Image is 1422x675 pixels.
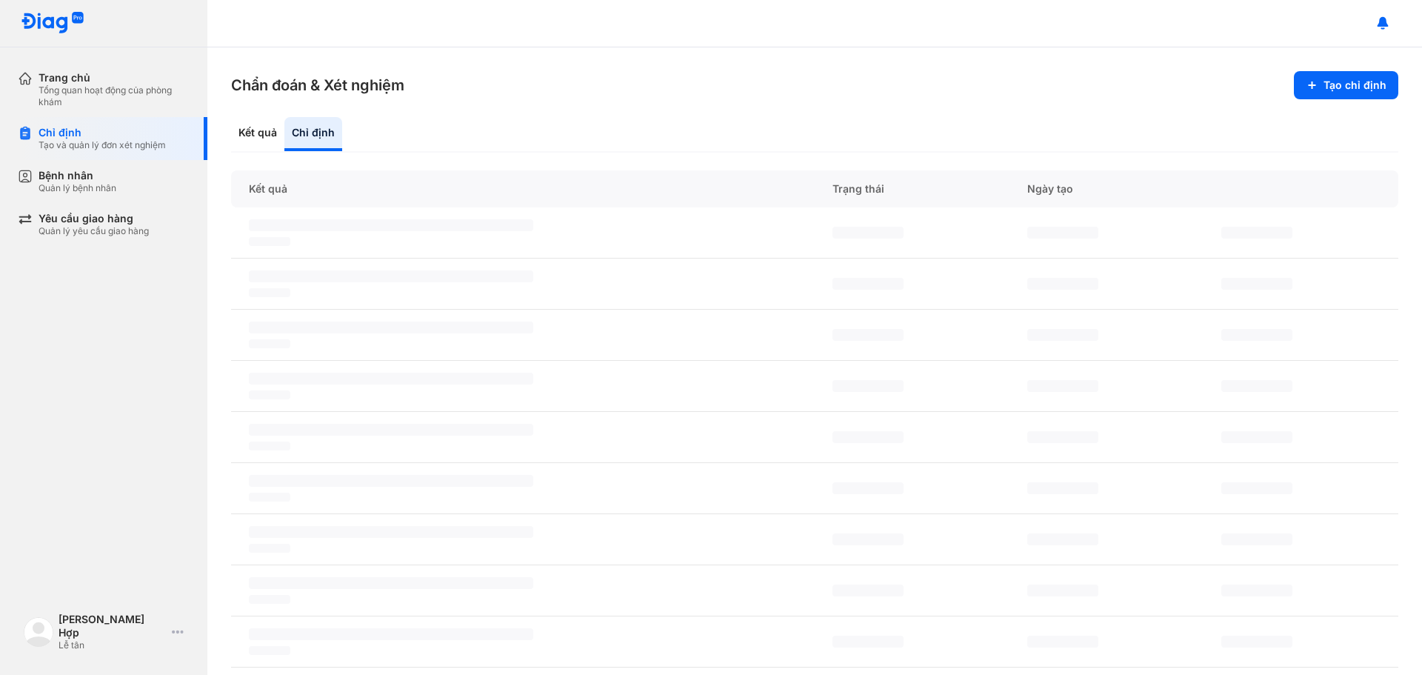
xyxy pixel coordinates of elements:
span: ‌ [832,329,904,341]
span: ‌ [832,431,904,443]
span: ‌ [1221,431,1292,443]
h3: Chẩn đoán & Xét nghiệm [231,75,404,96]
span: ‌ [1221,329,1292,341]
span: ‌ [249,373,533,385]
div: Tạo và quản lý đơn xét nghiệm [39,139,166,151]
span: ‌ [249,270,533,282]
div: Chỉ định [284,117,342,151]
span: ‌ [249,442,290,450]
span: ‌ [1027,431,1098,443]
span: ‌ [249,595,290,604]
div: Chỉ định [39,126,166,139]
img: logo [24,617,53,647]
span: ‌ [1221,585,1292,596]
span: ‌ [1221,380,1292,392]
span: ‌ [249,475,533,487]
span: ‌ [832,636,904,648]
span: ‌ [1221,636,1292,648]
span: ‌ [832,380,904,392]
div: Kết quả [231,170,815,207]
span: ‌ [249,288,290,297]
span: ‌ [249,544,290,553]
span: ‌ [249,628,533,640]
div: [PERSON_NAME] Hợp [59,613,166,639]
span: ‌ [249,219,533,231]
div: Quản lý yêu cầu giao hàng [39,225,149,237]
span: ‌ [832,278,904,290]
span: ‌ [1027,533,1098,545]
div: Trạng thái [815,170,1009,207]
button: Tạo chỉ định [1294,71,1398,99]
div: Ngày tạo [1009,170,1204,207]
span: ‌ [1221,533,1292,545]
span: ‌ [249,390,290,399]
span: ‌ [249,237,290,246]
div: Quản lý bệnh nhân [39,182,116,194]
span: ‌ [1027,636,1098,648]
span: ‌ [1027,329,1098,341]
span: ‌ [832,227,904,239]
span: ‌ [1027,585,1098,596]
span: ‌ [249,526,533,538]
div: Tổng quan hoạt động của phòng khám [39,84,190,108]
div: Yêu cầu giao hàng [39,212,149,225]
span: ‌ [249,339,290,348]
span: ‌ [249,424,533,436]
span: ‌ [249,322,533,333]
span: ‌ [249,493,290,502]
span: ‌ [1221,227,1292,239]
div: Lễ tân [59,639,166,651]
span: ‌ [1027,227,1098,239]
span: ‌ [1221,278,1292,290]
span: ‌ [1027,278,1098,290]
div: Kết quả [231,117,284,151]
span: ‌ [832,533,904,545]
span: ‌ [1027,380,1098,392]
span: ‌ [1027,482,1098,494]
span: ‌ [1221,482,1292,494]
span: ‌ [832,482,904,494]
span: ‌ [832,585,904,596]
span: ‌ [249,577,533,589]
span: ‌ [249,646,290,655]
div: Bệnh nhân [39,169,116,182]
div: Trang chủ [39,71,190,84]
img: logo [21,12,84,35]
